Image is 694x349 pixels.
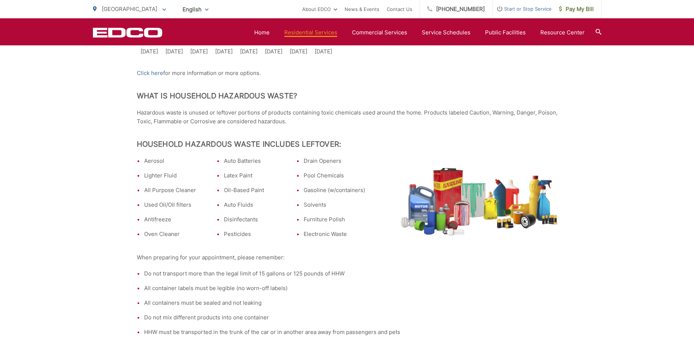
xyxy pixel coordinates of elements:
a: Home [254,28,270,37]
p: Hazardous waste is unused or leftover portions of products containing toxic chemicals used around... [137,108,558,126]
a: Resource Center [540,28,585,37]
a: Click here [137,69,163,78]
p: When preparing for your appointment, please remember: [137,253,558,262]
li: Latex Paint [224,171,285,180]
a: Residential Services [284,28,337,37]
li: Solvents [304,200,365,209]
td: [DATE] [286,44,311,60]
li: Aerosol [144,157,206,165]
p: [DATE] [165,47,183,56]
li: Antifreeze [144,215,206,224]
li: Gasoline (w/containers) [304,186,365,195]
img: hazardous-waste.png [400,168,558,236]
a: News & Events [345,5,379,14]
li: HHW must be transported in the trunk of the car or in another area away from passengers and pets [144,328,558,337]
span: [GEOGRAPHIC_DATA] [102,5,157,12]
a: About EDCO [302,5,337,14]
li: Drain Openers [304,157,365,165]
a: Service Schedules [422,28,470,37]
span: Pay My Bill [559,5,594,14]
td: [DATE] [137,44,162,60]
li: Electronic Waste [304,230,365,239]
a: Contact Us [387,5,412,14]
span: English [177,3,214,16]
p: for more information or more options. [137,69,558,78]
li: Auto Fluids [224,200,285,209]
li: Lighter Fluid [144,171,206,180]
li: All containers must be sealed and not leaking [144,299,558,307]
li: Oil-Based Paint [224,186,285,195]
li: Do not mix different products into one container [144,313,558,322]
li: All Purpose Cleaner [144,186,206,195]
td: [DATE] [311,44,336,60]
p: [DATE] [215,47,233,56]
td: [DATE] [187,44,211,60]
h2: Household Hazardous Waste Includes Leftover: [137,140,558,149]
li: Pool Chemicals [304,171,365,180]
td: [DATE] [261,44,286,60]
li: Do not transport more than the legal limit of 15 gallons or 125 pounds of HHW [144,269,558,278]
li: All container labels must be legible (no worn-off labels) [144,284,558,293]
li: Used Oil/Oil filters [144,200,206,209]
li: Disinfectants [224,215,285,224]
li: Oven Cleaner [144,230,206,239]
a: Commercial Services [352,28,407,37]
li: Auto Batteries [224,157,285,165]
li: Furniture Polish [304,215,365,224]
a: EDCD logo. Return to the homepage. [93,27,162,38]
a: Public Facilities [485,28,526,37]
h2: What is Household Hazardous Waste? [137,91,558,100]
td: [DATE] [236,44,261,60]
li: Pesticides [224,230,285,239]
